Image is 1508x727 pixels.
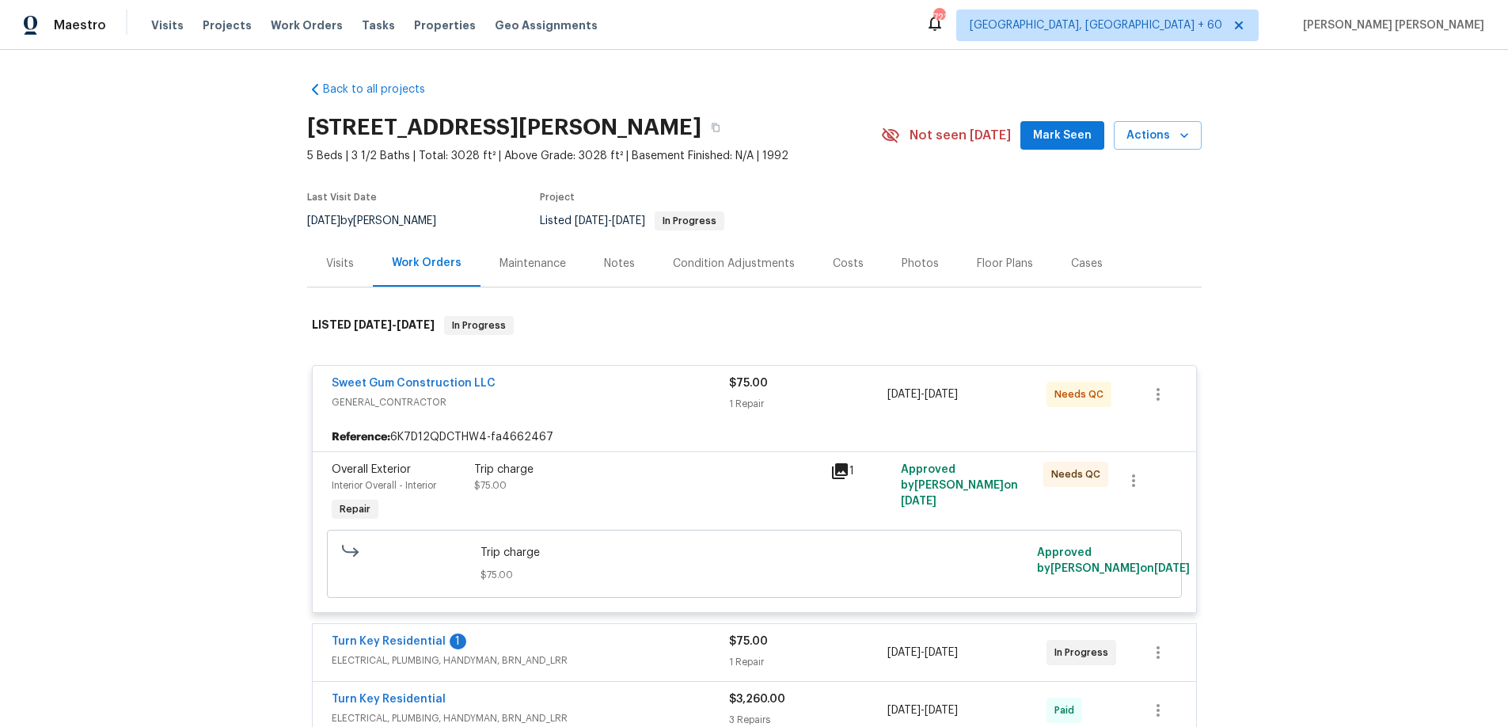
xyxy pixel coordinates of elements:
span: $75.00 [729,636,768,647]
span: Approved by [PERSON_NAME] on [1037,547,1190,574]
span: [DATE] [354,319,392,330]
span: - [887,702,958,718]
span: In Progress [1054,645,1115,660]
div: 6K7D12QDCTHW4-fa4662467 [313,423,1196,451]
span: $75.00 [481,567,1027,583]
div: Trip charge [474,462,821,478]
div: 721 [933,10,944,25]
div: Work Orders [392,255,462,271]
div: Visits [326,256,354,272]
span: Project [540,192,575,202]
span: $75.00 [474,481,507,490]
span: [DATE] [887,389,921,400]
span: [DATE] [925,389,958,400]
b: Reference: [332,429,390,445]
h6: LISTED [312,316,435,335]
span: In Progress [656,216,723,226]
span: $75.00 [729,378,768,389]
span: $3,260.00 [729,694,785,705]
span: - [887,645,958,660]
span: GENERAL_CONTRACTOR [332,394,729,410]
span: Properties [414,17,476,33]
span: Trip charge [481,545,1027,561]
span: [GEOGRAPHIC_DATA], [GEOGRAPHIC_DATA] + 60 [970,17,1222,33]
span: Mark Seen [1033,126,1092,146]
span: [DATE] [887,647,921,658]
span: ELECTRICAL, PLUMBING, HANDYMAN, BRN_AND_LRR [332,653,729,668]
span: - [354,319,435,330]
span: Work Orders [271,17,343,33]
span: [DATE] [612,215,645,226]
span: [DATE] [1154,563,1190,574]
span: Last Visit Date [307,192,377,202]
span: Projects [203,17,252,33]
div: 1 [450,634,466,649]
span: Listed [540,215,724,226]
span: Not seen [DATE] [910,128,1011,143]
div: by [PERSON_NAME] [307,211,455,230]
div: Condition Adjustments [673,256,795,272]
span: [DATE] [307,215,340,226]
span: - [575,215,645,226]
span: ELECTRICAL, PLUMBING, HANDYMAN, BRN_AND_LRR [332,710,729,726]
span: 5 Beds | 3 1/2 Baths | Total: 3028 ft² | Above Grade: 3028 ft² | Basement Finished: N/A | 1992 [307,148,881,164]
div: Photos [902,256,939,272]
a: Sweet Gum Construction LLC [332,378,496,389]
div: 1 Repair [729,654,888,670]
span: Needs QC [1051,466,1107,482]
h2: [STREET_ADDRESS][PERSON_NAME] [307,120,701,135]
span: Interior Overall - Interior [332,481,436,490]
div: 1 [830,462,892,481]
span: Overall Exterior [332,464,411,475]
div: Notes [604,256,635,272]
span: Needs QC [1054,386,1110,402]
span: Paid [1054,702,1081,718]
div: LISTED [DATE]-[DATE]In Progress [307,300,1202,351]
div: Floor Plans [977,256,1033,272]
span: Maestro [54,17,106,33]
span: Approved by [PERSON_NAME] on [901,464,1018,507]
button: Copy Address [701,113,730,142]
span: [DATE] [925,647,958,658]
span: [PERSON_NAME] [PERSON_NAME] [1297,17,1484,33]
div: Cases [1071,256,1103,272]
span: Visits [151,17,184,33]
span: Repair [333,501,377,517]
span: Actions [1126,126,1189,146]
div: Costs [833,256,864,272]
span: [DATE] [925,705,958,716]
span: In Progress [446,318,512,333]
span: [DATE] [575,215,608,226]
span: Geo Assignments [495,17,598,33]
span: Tasks [362,20,395,31]
span: [DATE] [887,705,921,716]
a: Back to all projects [307,82,459,97]
button: Actions [1114,121,1202,150]
a: Turn Key Residential [332,636,446,647]
span: [DATE] [901,496,936,507]
span: [DATE] [397,319,435,330]
div: 1 Repair [729,396,888,412]
div: Maintenance [500,256,566,272]
button: Mark Seen [1020,121,1104,150]
span: - [887,386,958,402]
a: Turn Key Residential [332,694,446,705]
